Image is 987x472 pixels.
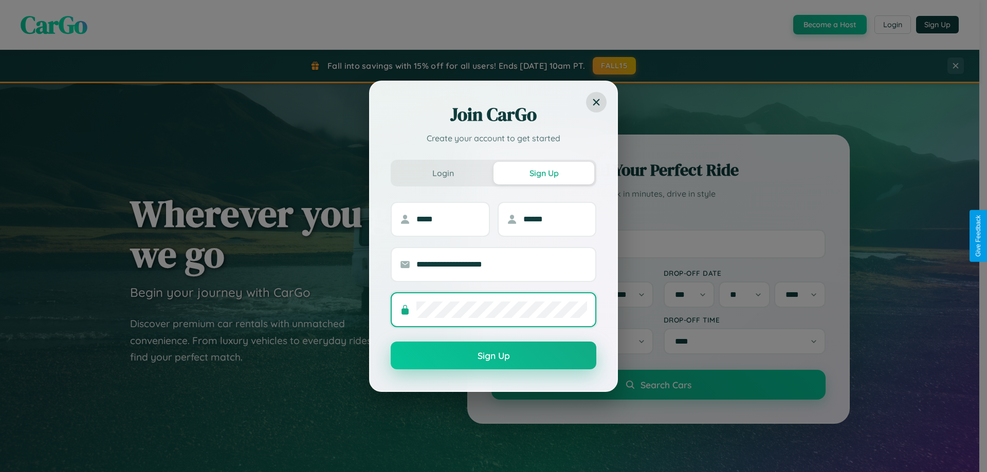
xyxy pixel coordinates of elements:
p: Create your account to get started [391,132,596,144]
div: Give Feedback [975,215,982,257]
button: Sign Up [493,162,594,184]
button: Login [393,162,493,184]
h2: Join CarGo [391,102,596,127]
button: Sign Up [391,342,596,369]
